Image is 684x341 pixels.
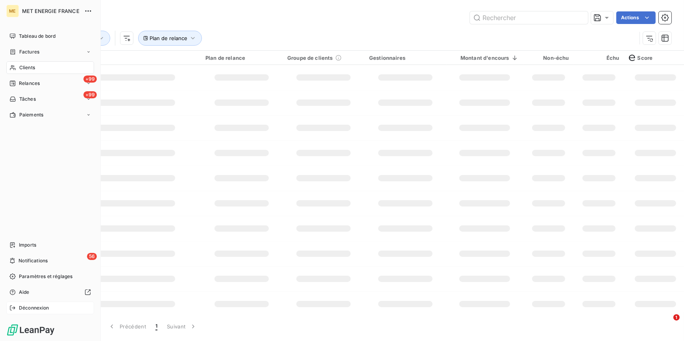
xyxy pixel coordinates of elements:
div: Plan de relance [205,55,278,61]
span: 1 [673,314,680,321]
div: ME [6,5,19,17]
span: 56 [87,253,97,260]
a: Aide [6,286,94,299]
span: Déconnexion [19,304,49,312]
button: 1 [151,318,162,335]
span: Paramètres et réglages [19,273,72,280]
span: Score [629,55,653,61]
button: Suivant [162,318,202,335]
span: Clients [19,64,35,71]
div: Montant d'encours [451,55,519,61]
div: Échu [579,55,619,61]
button: Plan de relance [138,31,202,46]
span: +99 [83,76,97,83]
input: Rechercher [470,11,588,24]
span: Notifications [18,257,48,264]
span: +99 [83,91,97,98]
button: Actions [616,11,656,24]
span: Imports [19,241,36,249]
span: Groupe de clients [287,55,333,61]
span: Plan de relance [150,35,187,41]
span: Tâches [19,96,36,103]
span: 1 [155,323,157,330]
img: Logo LeanPay [6,324,55,336]
span: Factures [19,48,39,55]
span: MET ENERGIE FRANCE [22,8,79,14]
button: Précédent [103,318,151,335]
span: Paiements [19,111,43,118]
div: Gestionnaires [369,55,442,61]
div: Non-échu [528,55,569,61]
span: Aide [19,289,30,296]
iframe: Intercom live chat [657,314,676,333]
span: Relances [19,80,40,87]
span: Tableau de bord [19,33,55,40]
